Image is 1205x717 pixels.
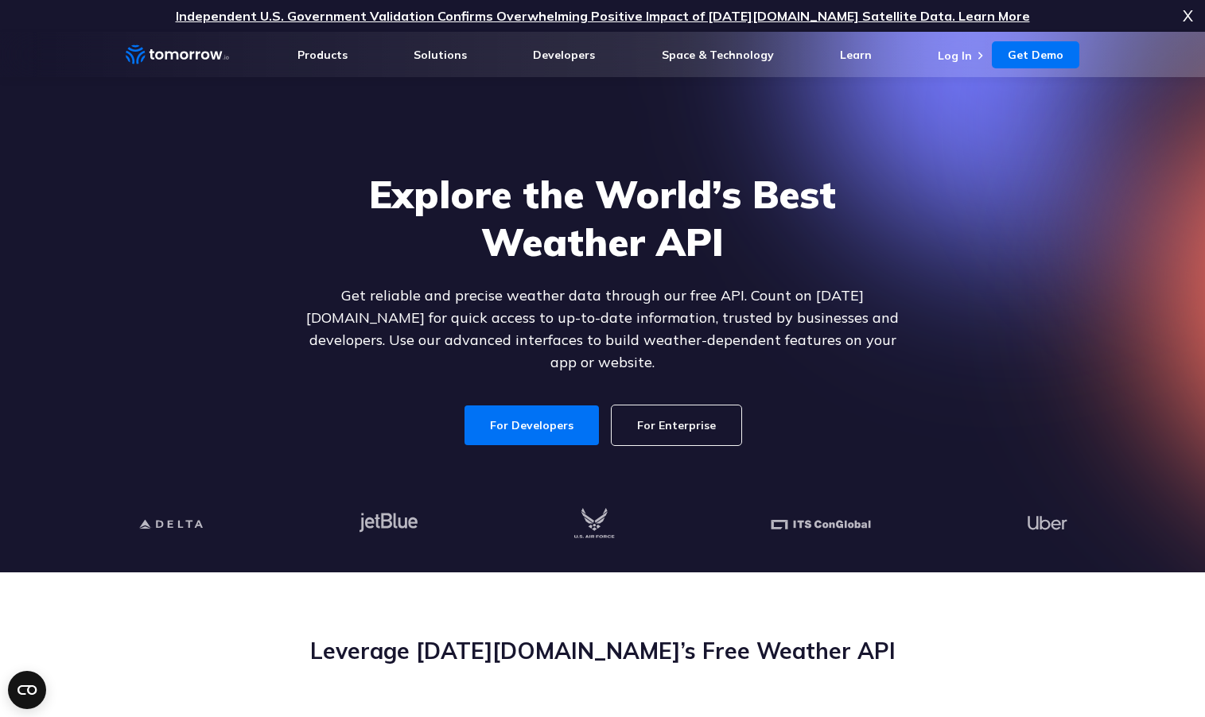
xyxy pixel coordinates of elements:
a: Solutions [414,48,467,62]
a: Independent U.S. Government Validation Confirms Overwhelming Positive Impact of [DATE][DOMAIN_NAM... [176,8,1030,24]
h1: Explore the World’s Best Weather API [296,170,910,265]
a: For Developers [465,405,599,445]
h2: Leverage [DATE][DOMAIN_NAME]’s Free Weather API [126,636,1080,666]
button: Open CMP widget [8,671,46,709]
p: Get reliable and precise weather data through our free API. Count on [DATE][DOMAIN_NAME] for quic... [296,285,910,374]
a: Get Demo [992,41,1079,68]
a: Log In [938,48,972,63]
a: Home link [126,43,229,67]
a: For Enterprise [612,405,741,445]
a: Learn [840,48,872,62]
a: Developers [533,48,595,62]
a: Space & Technology [662,48,774,62]
a: Products [297,48,348,62]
